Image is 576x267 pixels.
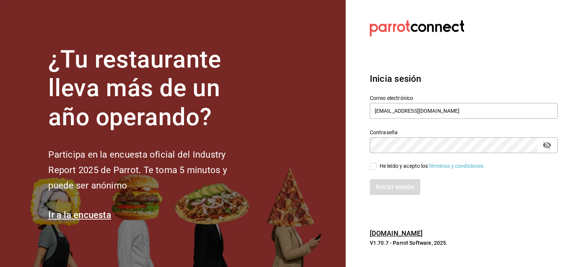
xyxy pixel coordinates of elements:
[48,147,252,193] h2: Participa en la encuesta oficial del Industry Report 2025 de Parrot. Te toma 5 minutos y puede se...
[370,72,558,86] h3: Inicia sesión
[428,163,485,169] a: Términos y condiciones.
[370,103,558,119] input: Ingresa tu correo electrónico
[380,162,485,170] div: He leído y acepto los
[541,139,553,152] button: passwordField
[370,129,558,135] label: Contraseña
[48,45,252,132] h1: ¿Tu restaurante lleva más de un año operando?
[370,239,558,247] p: V1.70.7 - Parrot Software, 2025.
[48,210,111,220] a: Ir a la encuesta
[370,95,558,100] label: Correo electrónico
[370,229,423,237] a: [DOMAIN_NAME]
